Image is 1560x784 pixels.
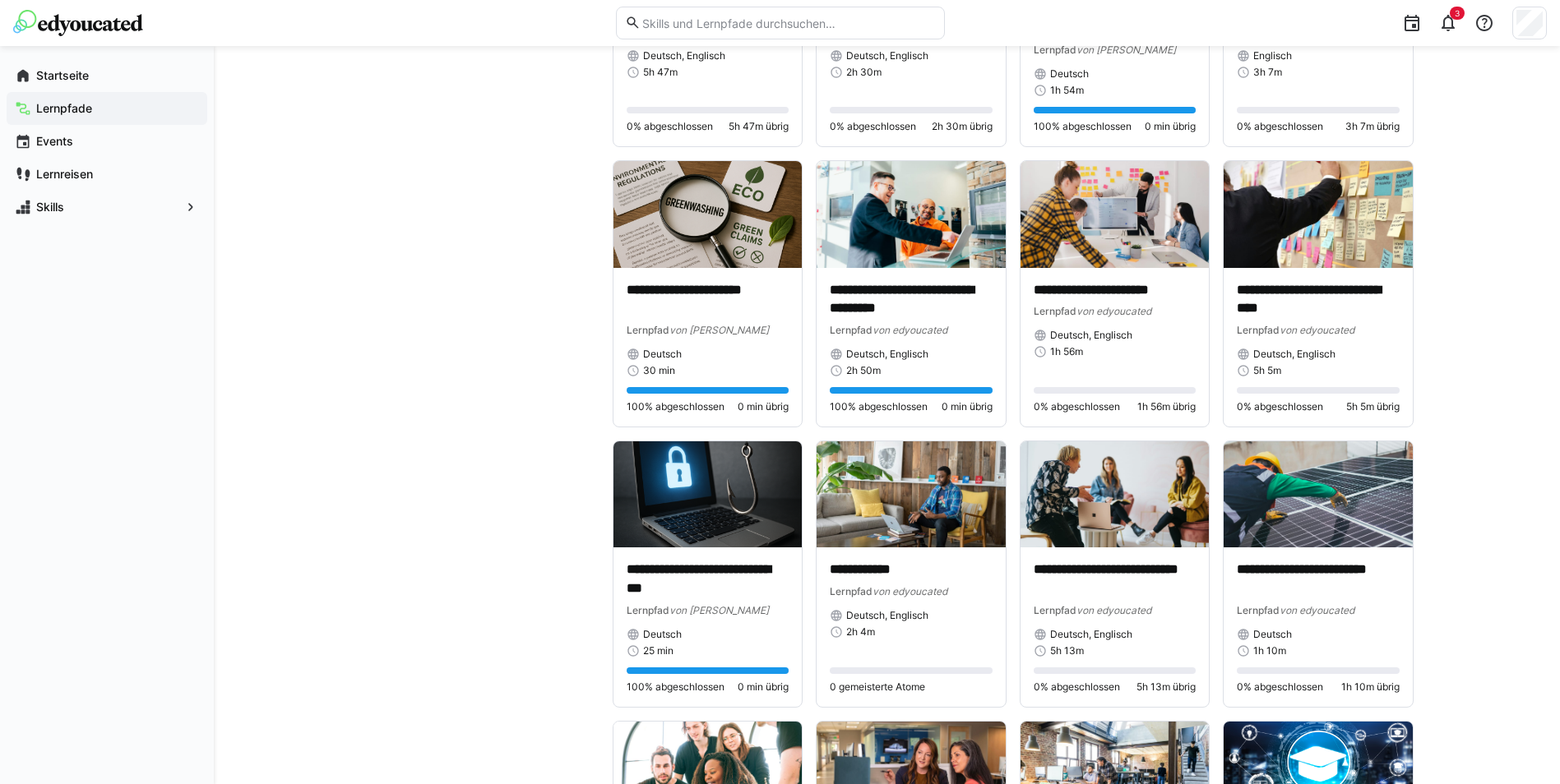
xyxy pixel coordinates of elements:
[830,120,916,133] span: 0% abgeschlossen
[873,324,947,336] span: von edyoucated
[1237,400,1323,413] span: 0% abgeschlossen
[846,49,928,62] span: Deutsch, Englisch
[846,609,928,622] span: Deutsch, Englisch
[643,644,674,657] span: 25 min
[1346,400,1400,413] span: 5h 5m übrig
[1050,628,1132,641] span: Deutsch, Englisch
[627,120,713,133] span: 0% abgeschlossen
[1034,400,1120,413] span: 0% abgeschlossen
[1136,680,1196,694] span: 5h 13m übrig
[1076,305,1151,317] span: von edyoucated
[1145,120,1196,133] span: 0 min übrig
[1237,604,1280,616] span: Lernpfad
[643,49,725,62] span: Deutsch, Englisch
[643,348,682,361] span: Deutsch
[1237,680,1323,694] span: 0% abgeschlossen
[1253,49,1292,62] span: Englisch
[817,161,1006,267] img: image
[1253,364,1281,377] span: 5h 5m
[846,66,882,79] span: 2h 30m
[643,66,678,79] span: 5h 47m
[1076,44,1176,56] span: von [PERSON_NAME]
[1280,324,1354,336] span: von edyoucated
[1253,348,1335,361] span: Deutsch, Englisch
[846,348,928,361] span: Deutsch, Englisch
[1345,120,1400,133] span: 3h 7m übrig
[1034,680,1120,694] span: 0% abgeschlossen
[1034,604,1076,616] span: Lernpfad
[1341,680,1400,694] span: 1h 10m übrig
[1050,644,1084,657] span: 5h 13m
[1224,161,1413,267] img: image
[942,400,993,413] span: 0 min übrig
[738,680,789,694] span: 0 min übrig
[729,120,789,133] span: 5h 47m übrig
[669,324,769,336] span: von [PERSON_NAME]
[669,604,769,616] span: von [PERSON_NAME]
[1253,628,1292,641] span: Deutsch
[1050,345,1083,358] span: 1h 56m
[643,628,682,641] span: Deutsch
[1021,441,1210,547] img: image
[830,400,928,413] span: 100% abgeschlossen
[1034,305,1076,317] span: Lernpfad
[641,16,935,30] input: Skills und Lernpfade durchsuchen…
[830,324,873,336] span: Lernpfad
[1034,120,1132,133] span: 100% abgeschlossen
[1050,67,1089,81] span: Deutsch
[846,364,881,377] span: 2h 50m
[627,680,724,694] span: 100% abgeschlossen
[846,625,875,639] span: 2h 4m
[613,441,803,547] img: image
[1224,441,1413,547] img: image
[932,120,993,133] span: 2h 30m übrig
[817,441,1006,547] img: image
[1237,120,1323,133] span: 0% abgeschlossen
[873,585,947,597] span: von edyoucated
[1137,400,1196,413] span: 1h 56m übrig
[627,324,669,336] span: Lernpfad
[1021,161,1210,267] img: image
[627,604,669,616] span: Lernpfad
[830,585,873,597] span: Lernpfad
[738,400,789,413] span: 0 min übrig
[613,161,803,267] img: image
[1280,604,1354,616] span: von edyoucated
[627,400,724,413] span: 100% abgeschlossen
[1034,44,1076,56] span: Lernpfad
[1253,66,1282,79] span: 3h 7m
[1050,84,1084,97] span: 1h 54m
[1076,604,1151,616] span: von edyoucated
[1455,8,1460,18] span: 3
[1050,329,1132,342] span: Deutsch, Englisch
[643,364,675,377] span: 30 min
[1237,324,1280,336] span: Lernpfad
[830,680,925,694] span: 0 gemeisterte Atome
[1253,644,1286,657] span: 1h 10m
